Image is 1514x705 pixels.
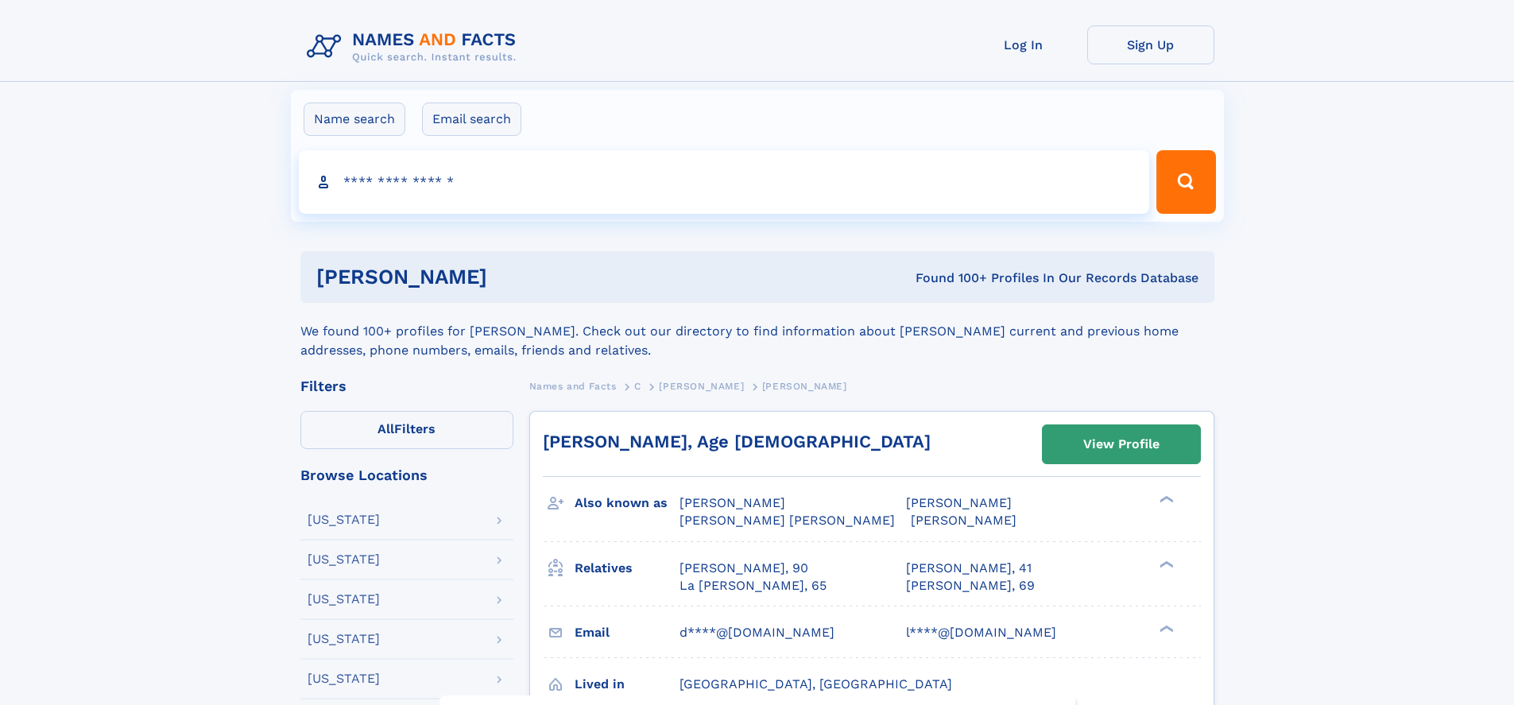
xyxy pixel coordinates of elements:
[300,379,513,393] div: Filters
[906,495,1012,510] span: [PERSON_NAME]
[308,553,380,566] div: [US_STATE]
[300,411,513,449] label: Filters
[659,376,744,396] a: [PERSON_NAME]
[316,267,702,287] h1: [PERSON_NAME]
[304,103,405,136] label: Name search
[680,513,895,528] span: [PERSON_NAME] [PERSON_NAME]
[300,25,529,68] img: Logo Names and Facts
[575,555,680,582] h3: Relatives
[906,560,1032,577] a: [PERSON_NAME], 41
[634,376,641,396] a: C
[1087,25,1214,64] a: Sign Up
[1156,559,1175,569] div: ❯
[308,513,380,526] div: [US_STATE]
[762,381,847,392] span: [PERSON_NAME]
[529,376,617,396] a: Names and Facts
[575,671,680,698] h3: Lived in
[680,676,952,691] span: [GEOGRAPHIC_DATA], [GEOGRAPHIC_DATA]
[1156,494,1175,505] div: ❯
[1083,426,1160,463] div: View Profile
[1156,150,1215,214] button: Search Button
[906,577,1035,595] a: [PERSON_NAME], 69
[634,381,641,392] span: C
[659,381,744,392] span: [PERSON_NAME]
[543,432,931,451] a: [PERSON_NAME], Age [DEMOGRAPHIC_DATA]
[575,619,680,646] h3: Email
[1156,623,1175,633] div: ❯
[911,513,1016,528] span: [PERSON_NAME]
[300,303,1214,360] div: We found 100+ profiles for [PERSON_NAME]. Check out our directory to find information about [PERS...
[308,633,380,645] div: [US_STATE]
[422,103,521,136] label: Email search
[300,468,513,482] div: Browse Locations
[701,269,1198,287] div: Found 100+ Profiles In Our Records Database
[378,421,394,436] span: All
[299,150,1150,214] input: search input
[575,490,680,517] h3: Also known as
[1043,425,1200,463] a: View Profile
[680,577,827,595] a: La [PERSON_NAME], 65
[308,672,380,685] div: [US_STATE]
[308,593,380,606] div: [US_STATE]
[960,25,1087,64] a: Log In
[680,495,785,510] span: [PERSON_NAME]
[680,560,808,577] a: [PERSON_NAME], 90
